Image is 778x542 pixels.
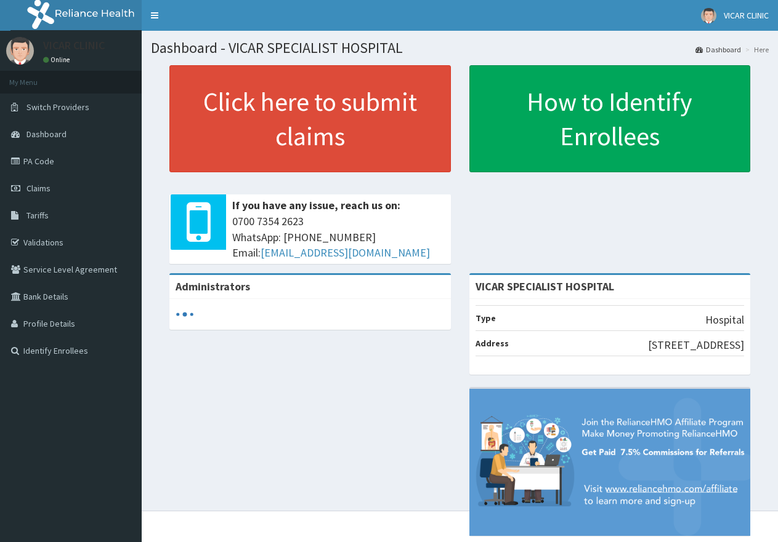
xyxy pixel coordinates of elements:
[232,213,445,261] span: 0700 7354 2623 WhatsApp: [PHONE_NUMBER] Email:
[476,338,509,349] b: Address
[176,305,194,324] svg: audio-loading
[476,313,496,324] b: Type
[176,279,250,293] b: Administrators
[169,65,451,172] a: Click here to submit claims
[705,312,744,328] p: Hospital
[476,279,614,293] strong: VICAR SPECIALIST HOSPITAL
[151,40,769,56] h1: Dashboard - VICAR SPECIALIST HOSPITAL
[695,44,741,55] a: Dashboard
[26,210,49,221] span: Tariffs
[6,37,34,65] img: User Image
[648,337,744,353] p: [STREET_ADDRESS]
[724,10,769,21] span: VICAR CLINIC
[43,55,73,64] a: Online
[742,44,769,55] li: Here
[469,389,751,536] img: provider-team-banner.png
[26,183,51,194] span: Claims
[43,40,105,51] p: VICAR CLINIC
[26,129,67,140] span: Dashboard
[701,8,716,23] img: User Image
[261,245,430,260] a: [EMAIL_ADDRESS][DOMAIN_NAME]
[469,65,751,172] a: How to Identify Enrollees
[26,102,89,113] span: Switch Providers
[232,198,400,212] b: If you have any issue, reach us on:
